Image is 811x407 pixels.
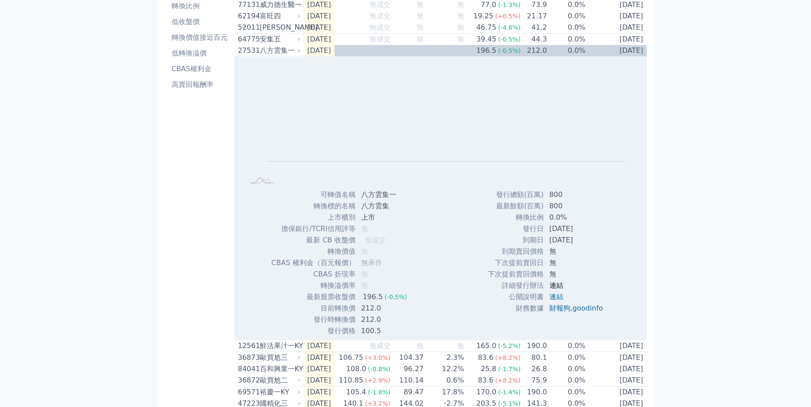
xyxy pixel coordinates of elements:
[361,259,382,267] span: 無承作
[457,46,464,55] span: 無
[303,22,335,34] td: [DATE]
[303,352,335,364] td: [DATE]
[168,64,231,74] li: CBAS權利金
[479,364,498,374] div: 25.8
[487,269,544,280] td: 下次提前賣回價格
[271,314,355,325] td: 發行時轉換價
[260,341,299,351] div: 鮮活果汁一KY
[369,46,390,55] span: 無成交
[303,34,335,45] td: [DATE]
[365,377,390,384] span: (+2.9%)
[271,189,355,200] td: 可轉債名稱
[168,17,231,27] li: 低收盤價
[457,23,464,31] span: 無
[544,200,610,212] td: 800
[498,1,521,8] span: (-1.3%)
[487,200,544,212] td: 最新餘額(百萬)
[303,45,335,56] td: [DATE]
[487,212,544,223] td: 轉換比例
[417,0,424,9] span: 無
[271,325,355,337] td: 發行價格
[495,377,521,384] span: (+8.2%)
[365,400,390,407] span: (+3.2%)
[586,386,647,398] td: [DATE]
[260,364,299,374] div: 百和興業一KY
[303,386,335,398] td: [DATE]
[391,375,424,386] td: 110.14
[424,386,465,398] td: 17.8%
[168,62,231,76] a: CBAS權利金
[417,46,424,55] span: 無
[238,352,258,363] div: 36873
[547,352,586,364] td: 0.0%
[365,236,386,244] span: 無成交
[586,363,647,375] td: [DATE]
[361,270,368,278] span: 無
[168,32,231,43] li: 轉換價值接近百元
[487,235,544,246] td: 到期日
[498,36,521,43] span: (-0.5%)
[369,35,390,43] span: 無成交
[549,304,570,312] a: 財報狗
[487,303,544,314] td: 財務數據
[260,11,299,21] div: 富旺四
[391,352,424,364] td: 104.37
[487,257,544,269] td: 下次提前賣回日
[475,22,498,33] div: 46.75
[168,46,231,60] a: 低轉換溢價
[238,34,258,45] div: 64775
[547,34,586,45] td: 0.0%
[521,22,547,34] td: 41.2
[365,354,390,361] span: (+3.0%)
[586,45,647,56] td: [DATE]
[544,223,610,235] td: [DATE]
[337,375,365,386] div: 110.85
[586,10,647,22] td: [DATE]
[361,292,385,302] div: 196.5
[544,235,610,246] td: [DATE]
[547,22,586,34] td: 0.0%
[498,24,521,31] span: (-4.6%)
[356,314,414,325] td: 212.0
[487,291,544,303] td: 公開說明書
[547,45,586,56] td: 0.0%
[475,45,498,56] div: 196.5
[487,223,544,235] td: 發行日
[238,387,258,397] div: 69571
[345,387,368,397] div: 105.4
[369,12,390,20] span: 無成交
[337,352,365,363] div: 106.75
[368,389,390,396] span: (-1.8%)
[168,78,231,92] a: 高賣回報酬率
[547,375,586,386] td: 0.0%
[476,352,495,363] div: 83.6
[521,386,547,398] td: 190.0
[356,200,414,212] td: 八方雲集
[168,79,231,90] li: 高賣回報酬率
[271,280,355,291] td: 轉換溢價率
[238,22,258,33] div: 52011
[417,35,424,43] span: 無
[238,11,258,21] div: 62194
[260,45,299,56] div: 八方雲集一
[356,303,414,314] td: 212.0
[168,31,231,45] a: 轉換價值接近百元
[168,48,231,59] li: 低轉換溢價
[424,352,465,364] td: 2.3%
[549,293,563,301] a: 連結
[260,375,299,386] div: 歐買尬二
[544,257,610,269] td: 無
[521,45,547,56] td: 212.0
[586,22,647,34] td: [DATE]
[498,342,521,349] span: (-5.2%)
[391,363,424,375] td: 96.27
[271,212,355,223] td: 上市櫃別
[521,375,547,386] td: 75.9
[391,386,424,398] td: 89.47
[260,22,299,33] div: [PERSON_NAME]
[361,281,368,290] span: 無
[238,364,258,374] div: 84041
[369,341,390,350] span: 無成交
[424,363,465,375] td: 12.2%
[260,352,299,363] div: 歐買尬三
